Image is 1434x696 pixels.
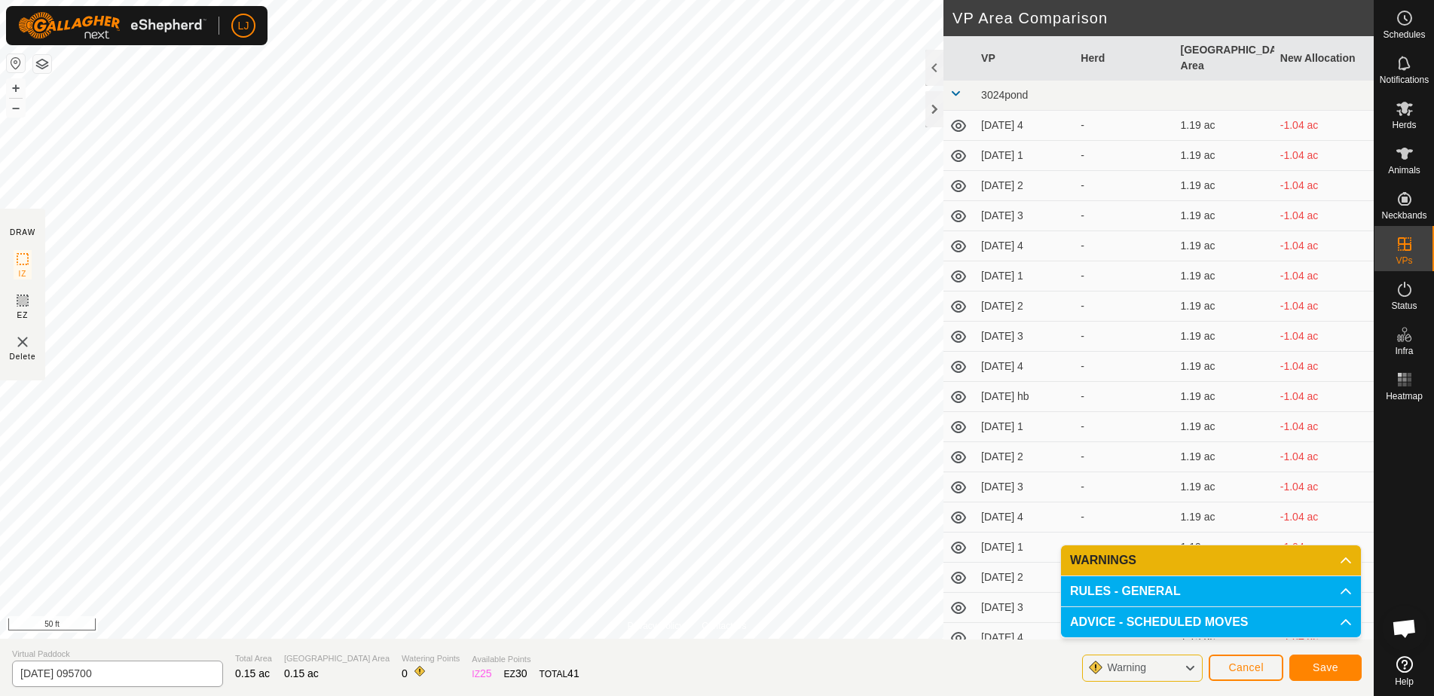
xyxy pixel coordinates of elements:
span: Schedules [1383,30,1425,39]
a: Contact Us [702,619,746,633]
div: - [1081,118,1168,133]
span: Neckbands [1381,211,1426,220]
div: IZ [472,666,491,682]
td: -1.04 ac [1274,201,1374,231]
td: [DATE] 3 [975,593,1075,623]
span: Virtual Paddock [12,648,223,661]
h2: VP Area Comparison [952,9,1374,27]
span: IZ [19,268,27,279]
span: 0 [402,667,408,679]
span: 0.15 ac [284,667,319,679]
td: -1.04 ac [1274,111,1374,141]
td: 1.19 ac [1175,472,1274,502]
div: - [1081,148,1168,163]
span: 3024pond [981,89,1028,101]
span: RULES - GENERAL [1070,585,1181,597]
td: [DATE] 1 [975,412,1075,442]
td: 1.19 ac [1175,201,1274,231]
td: [DATE] 4 [975,623,1075,653]
td: -1.04 ac [1274,382,1374,412]
div: - [1081,328,1168,344]
span: Cancel [1228,661,1264,673]
td: -1.04 ac [1274,472,1374,502]
div: - [1081,509,1168,525]
td: [DATE] 4 [975,352,1075,382]
span: ADVICE - SCHEDULED MOVES [1070,616,1248,628]
td: 1.19 ac [1175,261,1274,292]
td: [DATE] 2 [975,563,1075,593]
td: -1.04 ac [1274,412,1374,442]
td: [DATE] 1 [975,533,1075,563]
th: VP [975,36,1075,81]
span: [GEOGRAPHIC_DATA] Area [284,652,390,665]
span: Status [1391,301,1417,310]
td: [DATE] 1 [975,141,1075,171]
p-accordion-header: ADVICE - SCHEDULED MOVES [1061,607,1361,637]
span: 0.15 ac [235,667,270,679]
img: Gallagher Logo [18,12,206,39]
span: 41 [567,667,579,679]
td: -1.04 ac [1274,533,1374,563]
span: VPs [1396,256,1412,265]
span: 30 [515,667,527,679]
span: Total Area [235,652,272,665]
span: Notifications [1380,75,1429,84]
span: Heatmap [1386,392,1423,401]
div: - [1081,539,1168,555]
div: DRAW [10,227,35,238]
span: LJ [238,18,249,34]
a: Privacy Policy [627,619,683,633]
span: Warning [1107,661,1146,673]
td: [DATE] 1 [975,261,1075,292]
span: Infra [1395,346,1413,356]
td: 1.19 ac [1175,111,1274,141]
td: 1.19 ac [1175,322,1274,352]
td: -1.04 ac [1274,141,1374,171]
div: - [1081,208,1168,224]
td: -1.04 ac [1274,231,1374,261]
td: -1.04 ac [1274,502,1374,533]
td: 1.19 ac [1175,533,1274,563]
button: – [7,99,25,117]
div: - [1081,238,1168,254]
td: -1.04 ac [1274,261,1374,292]
td: 1.19 ac [1175,412,1274,442]
button: Save [1289,655,1362,681]
span: 25 [480,667,492,679]
td: -1.04 ac [1274,442,1374,472]
td: -1.04 ac [1274,292,1374,322]
img: VP [14,333,32,351]
span: WARNINGS [1070,554,1136,566]
span: Watering Points [402,652,460,665]
button: + [7,79,25,97]
td: [DATE] 3 [975,472,1075,502]
td: -1.04 ac [1274,171,1374,201]
div: - [1081,479,1168,495]
div: TOTAL [540,666,579,682]
div: - [1081,178,1168,194]
span: Delete [10,351,36,362]
div: - [1081,298,1168,314]
div: - [1081,449,1168,465]
td: [DATE] 4 [975,111,1075,141]
th: [GEOGRAPHIC_DATA] Area [1175,36,1274,81]
div: Open chat [1382,606,1427,651]
td: 1.19 ac [1175,141,1274,171]
button: Cancel [1209,655,1283,681]
td: 1.19 ac [1175,442,1274,472]
td: 1.19 ac [1175,171,1274,201]
td: [DATE] 2 [975,442,1075,472]
span: Save [1313,661,1338,673]
td: [DATE] 3 [975,322,1075,352]
td: [DATE] 4 [975,502,1075,533]
span: EZ [17,310,29,321]
div: - [1081,419,1168,435]
button: Map Layers [33,55,51,73]
span: Herds [1392,121,1416,130]
a: Help [1374,650,1434,692]
td: [DATE] 4 [975,231,1075,261]
span: Animals [1388,166,1420,175]
span: Help [1395,677,1414,686]
td: 1.19 ac [1175,382,1274,412]
th: New Allocation [1274,36,1374,81]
